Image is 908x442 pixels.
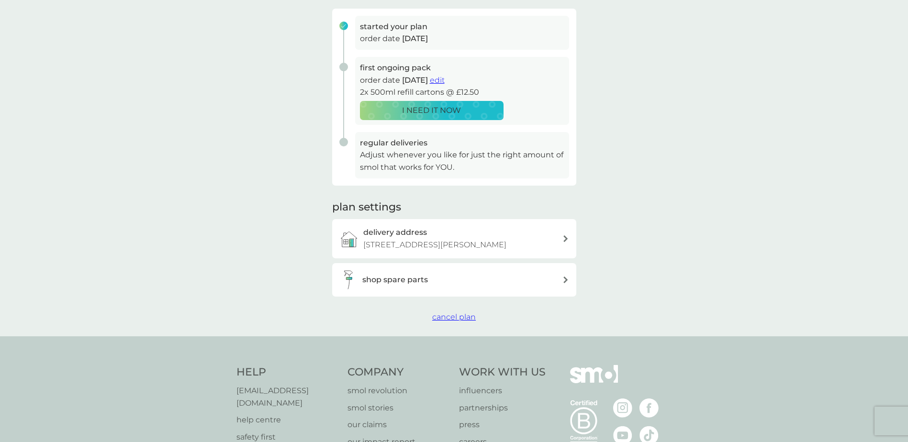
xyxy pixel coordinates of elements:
h3: started your plan [360,21,564,33]
img: smol [570,365,618,398]
span: edit [430,76,445,85]
span: cancel plan [432,312,476,321]
a: partnerships [459,402,546,414]
button: shop spare parts [332,263,576,297]
h3: regular deliveries [360,137,564,149]
img: visit the smol Facebook page [639,398,659,418]
button: I NEED IT NOW [360,101,504,120]
a: smol revolution [348,385,449,397]
h4: Company [348,365,449,380]
img: visit the smol Instagram page [613,398,632,418]
a: [EMAIL_ADDRESS][DOMAIN_NAME] [236,385,338,409]
p: Adjust whenever you like for just the right amount of smol that works for YOU. [360,149,564,173]
a: influencers [459,385,546,397]
a: our claims [348,419,449,431]
span: [DATE] [402,34,428,43]
button: cancel plan [432,311,476,323]
span: [DATE] [402,76,428,85]
h3: shop spare parts [362,274,428,286]
a: delivery address[STREET_ADDRESS][PERSON_NAME] [332,219,576,258]
h4: Work With Us [459,365,546,380]
p: I NEED IT NOW [402,104,461,117]
h3: delivery address [363,226,427,239]
button: edit [430,74,445,87]
a: smol stories [348,402,449,414]
h2: plan settings [332,200,401,215]
h4: Help [236,365,338,380]
p: order date [360,74,564,87]
p: [STREET_ADDRESS][PERSON_NAME] [363,239,506,251]
p: order date [360,33,564,45]
h3: first ongoing pack [360,62,564,74]
a: press [459,419,546,431]
a: help centre [236,414,338,426]
p: 2x 500ml refill cartons @ £12.50 [360,86,564,99]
